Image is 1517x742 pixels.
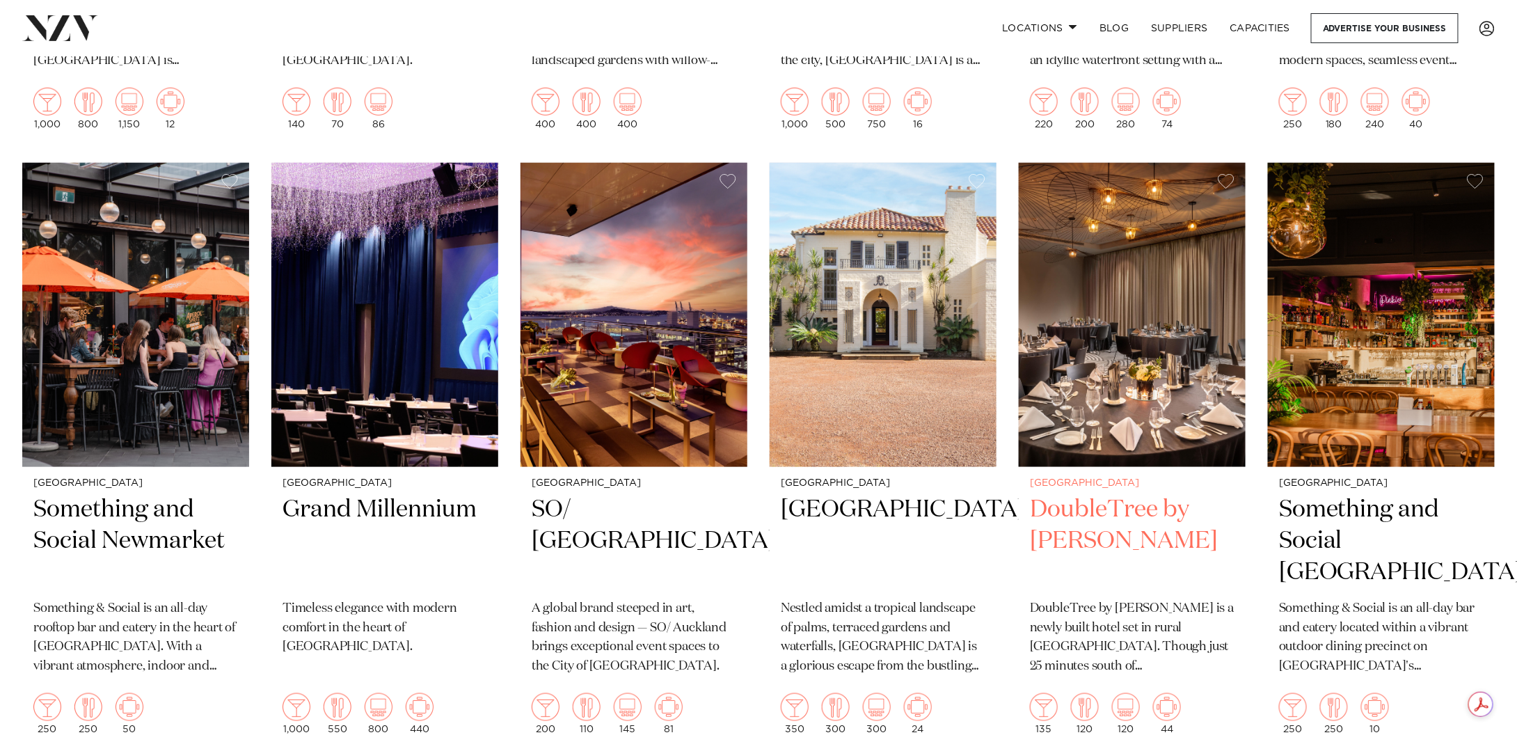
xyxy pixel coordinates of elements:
[614,88,642,129] div: 400
[116,693,143,721] img: meeting.png
[365,693,392,721] img: theatre.png
[1071,88,1099,116] img: dining.png
[283,88,310,129] div: 140
[532,494,736,588] h2: SO/ [GEOGRAPHIC_DATA]
[1279,478,1484,489] small: [GEOGRAPHIC_DATA]
[573,88,601,116] img: dining.png
[1320,693,1348,721] img: dining.png
[324,693,351,721] img: dining.png
[283,478,487,489] small: [GEOGRAPHIC_DATA]
[365,88,392,129] div: 86
[532,88,559,116] img: cocktail.png
[1153,693,1181,721] img: meeting.png
[655,693,683,735] div: 81
[573,693,601,735] div: 110
[74,693,102,735] div: 250
[1030,693,1058,735] div: 135
[74,88,102,116] img: dining.png
[904,88,932,116] img: meeting.png
[157,88,184,116] img: meeting.png
[614,693,642,721] img: theatre.png
[991,13,1088,43] a: Locations
[904,693,932,735] div: 24
[1112,88,1140,129] div: 280
[1361,693,1389,721] img: meeting.png
[1320,88,1348,116] img: dining.png
[283,88,310,116] img: cocktail.png
[781,693,809,735] div: 350
[1361,693,1389,735] div: 10
[365,693,392,735] div: 800
[324,88,351,129] div: 70
[532,478,736,489] small: [GEOGRAPHIC_DATA]
[822,693,850,721] img: dining.png
[283,599,487,658] p: Timeless elegance with modern comfort in the heart of [GEOGRAPHIC_DATA].
[532,599,736,677] p: A global brand steeped in art, fashion and design — SO/ Auckland brings exceptional event spaces ...
[33,88,61,129] div: 1,000
[573,693,601,721] img: dining.png
[1402,88,1430,129] div: 40
[904,693,932,721] img: meeting.png
[1112,693,1140,735] div: 120
[324,88,351,116] img: dining.png
[33,88,61,116] img: cocktail.png
[22,15,98,40] img: nzv-logo.png
[1112,693,1140,721] img: theatre.png
[1279,88,1307,129] div: 250
[1279,693,1307,735] div: 250
[532,693,559,735] div: 200
[1279,88,1307,116] img: cocktail.png
[1088,13,1140,43] a: BLOG
[33,478,238,489] small: [GEOGRAPHIC_DATA]
[1140,13,1218,43] a: SUPPLIERS
[406,693,434,721] img: meeting.png
[1320,88,1348,129] div: 180
[1279,599,1484,677] p: Something & Social is an all-day bar and eatery located within a vibrant outdoor dining precinct ...
[33,693,61,735] div: 250
[614,693,642,735] div: 145
[283,693,310,721] img: cocktail.png
[781,478,985,489] small: [GEOGRAPHIC_DATA]
[116,88,143,116] img: theatre.png
[324,693,351,735] div: 550
[1361,88,1389,116] img: theatre.png
[1279,494,1484,588] h2: Something and Social [GEOGRAPHIC_DATA]
[781,693,809,721] img: cocktail.png
[1071,693,1099,721] img: dining.png
[1219,13,1302,43] a: Capacities
[532,88,559,129] div: 400
[74,693,102,721] img: dining.png
[33,599,238,677] p: Something & Social is an all-day rooftop bar and eatery in the heart of [GEOGRAPHIC_DATA]. With a...
[1030,88,1058,116] img: cocktail.png
[116,693,143,735] div: 50
[1030,693,1058,721] img: cocktail.png
[655,693,683,721] img: meeting.png
[33,693,61,721] img: cocktail.png
[573,88,601,129] div: 400
[283,693,310,735] div: 1,000
[822,693,850,735] div: 300
[1071,693,1099,735] div: 120
[1402,88,1430,116] img: meeting.png
[1030,88,1058,129] div: 220
[365,88,392,116] img: theatre.png
[1361,88,1389,129] div: 240
[74,88,102,129] div: 800
[863,88,891,116] img: theatre.png
[1071,88,1099,129] div: 200
[1030,494,1234,588] h2: DoubleTree by [PERSON_NAME]
[1030,599,1234,677] p: DoubleTree by [PERSON_NAME] is a newly built hotel set in rural [GEOGRAPHIC_DATA]. Though just 25...
[822,88,850,129] div: 500
[1112,88,1140,116] img: theatre.png
[781,494,985,588] h2: [GEOGRAPHIC_DATA]
[1153,88,1181,129] div: 74
[614,88,642,116] img: theatre.png
[1019,163,1246,467] img: Corporate gala dinner setup at Hilton Karaka
[781,599,985,677] p: Nestled amidst a tropical landscape of palms, terraced gardens and waterfalls, [GEOGRAPHIC_DATA] ...
[1030,478,1234,489] small: [GEOGRAPHIC_DATA]
[283,494,487,588] h2: Grand Millennium
[1320,693,1348,735] div: 250
[1153,693,1181,735] div: 44
[863,88,891,129] div: 750
[532,693,559,721] img: cocktail.png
